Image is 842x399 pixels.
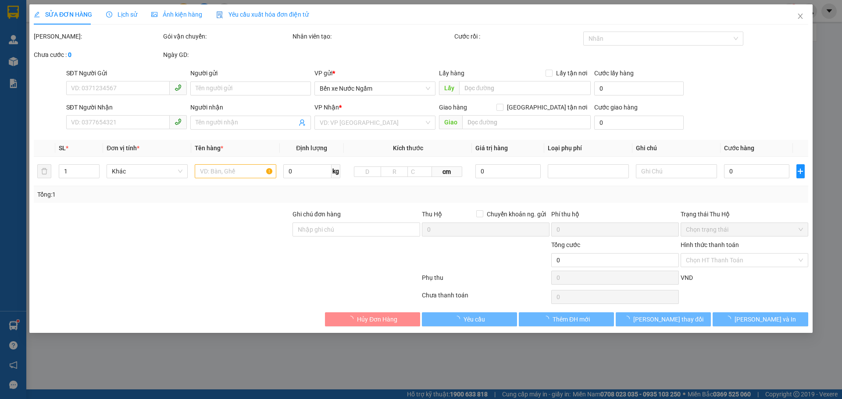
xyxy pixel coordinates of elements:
div: Nhân viên tạo: [293,32,453,41]
div: VP gửi [315,68,435,78]
span: Yêu cầu xuất hóa đơn điện tử [216,11,309,18]
span: Định lượng [296,145,327,152]
div: Phụ thu [421,273,550,288]
span: Ảnh kiện hàng [151,11,202,18]
span: Lấy tận nơi [553,68,591,78]
button: [PERSON_NAME] và In [713,312,808,326]
b: 0 [68,51,71,58]
span: Lịch sử [106,11,137,18]
span: Giao [439,115,462,129]
div: Ngày GD: [163,50,291,60]
span: Giao hàng [439,104,467,111]
input: D [354,166,381,177]
div: [PERSON_NAME]: [34,32,161,41]
input: Ghi chú đơn hàng [293,222,420,237]
div: SĐT Người Gửi [66,68,187,78]
span: Chuyển khoản ng. gửi [483,209,549,219]
div: Gói vận chuyển: [163,32,291,41]
span: Đơn vị tính [107,145,140,152]
button: Thêm ĐH mới [519,312,614,326]
th: Loại phụ phí [544,140,632,157]
span: Bến xe Nước Ngầm [320,82,430,95]
label: Cước lấy hàng [594,70,634,77]
span: Thêm ĐH mới [553,314,590,324]
span: Kích thước [393,145,423,152]
span: edit [34,11,40,18]
button: [PERSON_NAME] thay đổi [616,312,711,326]
label: Ghi chú đơn hàng [293,211,341,218]
span: plus [797,168,804,175]
div: Trạng thái Thu Hộ [681,209,808,219]
span: loading [347,316,357,322]
button: Hủy Đơn Hàng [325,312,420,326]
div: Phí thu hộ [551,209,679,222]
input: C [407,166,432,177]
span: SỬA ĐƠN HÀNG [34,11,92,18]
span: Tên hàng [195,145,224,152]
div: Chưa cước : [34,50,161,60]
span: phone [175,84,182,91]
div: Cước rồi : [454,32,582,41]
span: Thu Hộ [422,211,442,218]
span: Lấy hàng [439,70,464,77]
span: Khác [112,165,183,178]
span: [PERSON_NAME] và In [735,314,796,324]
span: Tổng cước [551,241,580,248]
span: cm [432,166,462,177]
span: picture [151,11,157,18]
span: VP Nhận [315,104,339,111]
span: phone [175,118,182,125]
input: Dọc đường [462,115,591,129]
span: Hủy Đơn Hàng [357,314,397,324]
button: Yêu cầu [422,312,517,326]
button: delete [37,164,51,178]
span: close [797,13,804,20]
span: [GEOGRAPHIC_DATA] tận nơi [503,102,591,112]
span: clock-circle [106,11,112,18]
span: user-add [299,119,306,126]
span: Giá trị hàng [476,145,508,152]
label: Cước giao hàng [594,104,638,111]
th: Ghi chú [632,140,721,157]
div: Người gửi [190,68,311,78]
span: kg [332,164,340,178]
span: Yêu cầu [464,314,485,324]
div: Chưa thanh toán [421,290,550,306]
span: Lấy [439,81,459,95]
span: loading [543,316,553,322]
input: Cước lấy hàng [594,81,684,95]
input: Cước giao hàng [594,116,684,130]
input: VD: Bàn, Ghế [195,164,276,178]
span: loading [725,316,735,322]
input: Ghi Chú [636,164,717,178]
div: SĐT Người Nhận [66,102,187,112]
input: R [381,166,408,177]
span: Cước hàng [724,145,755,152]
span: loading [454,316,464,322]
span: loading [624,316,633,322]
span: Chọn trạng thái [686,223,803,236]
span: SL [59,145,66,152]
div: Người nhận [190,102,311,112]
img: icon [216,11,223,18]
button: Close [788,4,813,29]
span: VND [681,274,693,281]
span: [PERSON_NAME] thay đổi [633,314,703,324]
div: Tổng: 1 [37,190,325,199]
input: Dọc đường [459,81,591,95]
label: Hình thức thanh toán [681,241,739,248]
button: plus [796,164,805,178]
